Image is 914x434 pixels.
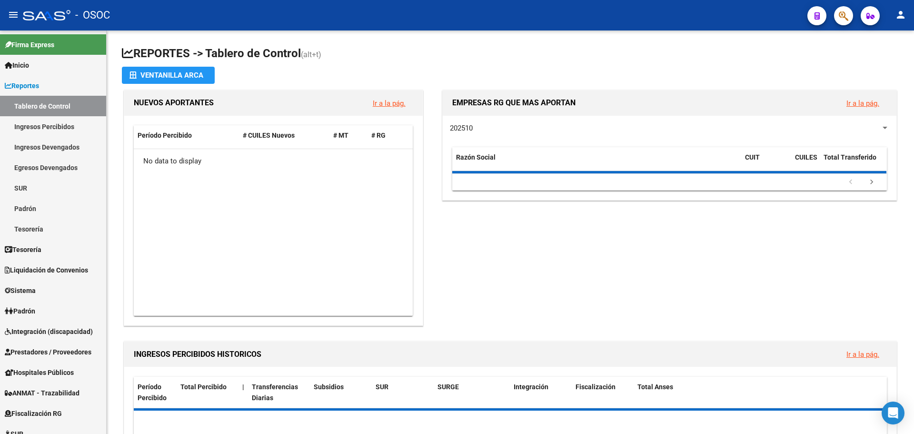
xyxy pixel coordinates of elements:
[882,402,904,424] div: Open Intercom Messenger
[450,124,473,132] span: 202510
[5,408,62,419] span: Fiscalización RG
[5,388,79,398] span: ANMAT - Trazabilidad
[434,377,510,408] datatable-header-cell: SURGE
[329,125,368,146] datatable-header-cell: # MT
[122,46,899,62] h1: REPORTES -> Tablero de Control
[373,99,406,108] a: Ir a la pág.
[333,131,348,139] span: # MT
[75,5,110,26] span: - OSOC
[514,383,548,391] span: Integración
[365,94,413,112] button: Ir a la pág.
[180,383,227,391] span: Total Percibido
[510,377,572,408] datatable-header-cell: Integración
[839,94,887,112] button: Ir a la pág.
[863,177,881,188] a: go to next page
[243,131,295,139] span: # CUILES Nuevos
[238,377,248,408] datatable-header-cell: |
[138,383,167,402] span: Período Percibido
[177,377,238,408] datatable-header-cell: Total Percibido
[895,9,906,20] mat-icon: person
[637,383,673,391] span: Total Anses
[134,98,214,107] span: NUEVOS APORTANTES
[452,147,741,179] datatable-header-cell: Razón Social
[846,350,879,359] a: Ir a la pág.
[134,377,177,408] datatable-header-cell: Período Percibido
[134,125,239,146] datatable-header-cell: Período Percibido
[839,345,887,363] button: Ir a la pág.
[745,153,760,161] span: CUIT
[252,383,298,402] span: Transferencias Diarias
[138,131,192,139] span: Período Percibido
[242,383,244,391] span: |
[5,306,35,316] span: Padrón
[5,285,36,296] span: Sistema
[795,153,817,161] span: CUILES
[456,153,496,161] span: Razón Social
[301,50,321,59] span: (alt+t)
[134,149,413,173] div: No data to display
[824,153,876,161] span: Total Transferido
[5,60,29,71] span: Inicio
[129,67,207,84] div: Ventanilla ARCA
[122,67,215,84] button: Ventanilla ARCA
[741,147,791,179] datatable-header-cell: CUIT
[5,347,91,357] span: Prestadores / Proveedores
[576,383,616,391] span: Fiscalización
[8,9,19,20] mat-icon: menu
[437,383,459,391] span: SURGE
[376,383,388,391] span: SUR
[572,377,634,408] datatable-header-cell: Fiscalización
[5,265,88,275] span: Liquidación de Convenios
[452,98,576,107] span: EMPRESAS RG QUE MAS APORTAN
[310,377,372,408] datatable-header-cell: Subsidios
[368,125,406,146] datatable-header-cell: # RG
[846,99,879,108] a: Ir a la pág.
[372,377,434,408] datatable-header-cell: SUR
[5,40,54,50] span: Firma Express
[5,244,41,255] span: Tesorería
[5,81,39,91] span: Reportes
[239,125,330,146] datatable-header-cell: # CUILES Nuevos
[842,177,860,188] a: go to previous page
[634,377,879,408] datatable-header-cell: Total Anses
[371,131,386,139] span: # RG
[5,326,93,337] span: Integración (discapacidad)
[314,383,344,391] span: Subsidios
[5,367,74,378] span: Hospitales Públicos
[791,147,820,179] datatable-header-cell: CUILES
[248,377,310,408] datatable-header-cell: Transferencias Diarias
[820,147,886,179] datatable-header-cell: Total Transferido
[134,350,261,359] span: INGRESOS PERCIBIDOS HISTORICOS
